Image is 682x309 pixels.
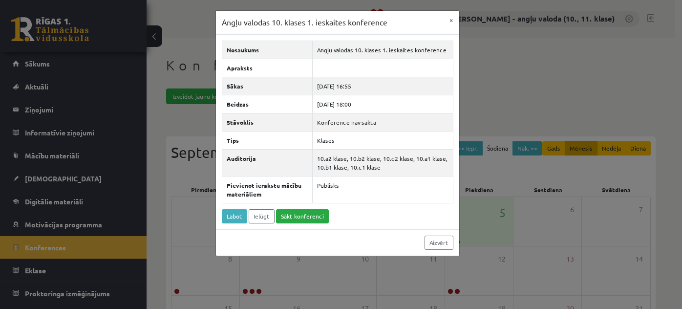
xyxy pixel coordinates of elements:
[276,209,329,223] a: Sākt konferenci
[444,11,459,29] button: ×
[222,209,247,223] a: Labot
[425,236,453,250] a: Aizvērt
[312,77,453,95] td: [DATE] 16:55
[222,77,313,95] th: Sākas
[222,59,313,77] th: Apraksts
[222,131,313,149] th: Tips
[312,131,453,149] td: Klases
[222,95,313,113] th: Beidzas
[312,95,453,113] td: [DATE] 18:00
[222,41,313,59] th: Nosaukums
[312,176,453,203] td: Publisks
[312,149,453,176] td: 10.a2 klase, 10.b2 klase, 10.c2 klase, 10.a1 klase, 10.b1 klase, 10.c1 klase
[312,113,453,131] td: Konference nav sākta
[222,113,313,131] th: Stāvoklis
[222,149,313,176] th: Auditorija
[312,41,453,59] td: Angļu valodas 10. klases 1. ieskaites konference
[222,176,313,203] th: Pievienot ierakstu mācību materiāliem
[249,209,275,223] a: Ielūgt
[222,17,387,28] h3: Angļu valodas 10. klases 1. ieskaites konference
